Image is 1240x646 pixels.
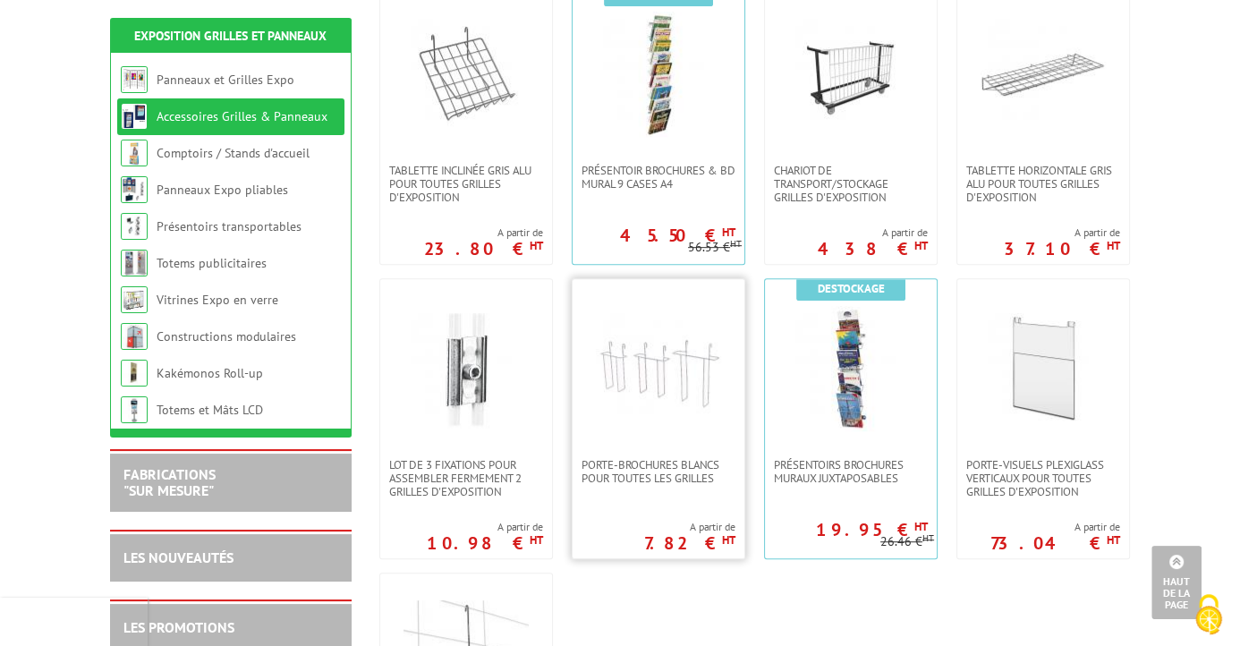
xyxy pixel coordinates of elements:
img: Vitrines Expo en verre [121,286,148,313]
img: Totems publicitaires [121,250,148,276]
a: Kakémonos Roll-up [157,365,263,381]
span: Porte-brochures blancs pour toutes les grilles [582,458,735,485]
sup: HT [530,238,543,253]
img: Totems et Mâts LCD [121,396,148,423]
a: Tablette horizontale gris alu pour toutes grilles d'exposition [957,164,1129,204]
a: Vitrines Expo en verre [157,292,278,308]
sup: HT [914,238,928,253]
sup: HT [730,237,742,250]
a: Porte-brochures blancs pour toutes les grilles [573,458,744,485]
p: 438 € [818,243,928,254]
span: Tablette horizontale gris alu pour toutes grilles d'exposition [966,164,1120,204]
a: Présentoirs brochures muraux juxtaposables [765,458,937,485]
img: Accessoires Grilles & Panneaux [121,103,148,130]
b: Destockage [818,281,885,296]
span: Lot de 3 fixations pour assembler fermement 2 grilles d'exposition [389,458,543,498]
a: Totems et Mâts LCD [157,402,263,418]
sup: HT [914,519,928,534]
span: A partir de [990,520,1120,534]
a: Haut de la page [1151,546,1202,619]
a: Comptoirs / Stands d'accueil [157,145,310,161]
p: 73.04 € [990,538,1120,548]
a: Lot de 3 fixations pour assembler fermement 2 grilles d'exposition [380,458,552,498]
span: A partir de [1004,225,1120,240]
a: Présentoir Brochures & BD mural 9 cases A4 [573,164,744,191]
span: A partir de [424,225,543,240]
sup: HT [1107,532,1120,548]
span: A partir de [427,520,543,534]
span: A partir de [818,225,928,240]
img: Tablette inclinée gris alu pour toutes grilles d'exposition [403,12,529,137]
p: 37.10 € [1004,243,1120,254]
img: Porte-visuels plexiglass verticaux pour toutes grilles d'exposition [981,306,1106,431]
a: Exposition Grilles et Panneaux [134,28,327,44]
a: Constructions modulaires [157,328,296,344]
p: 7.82 € [644,538,735,548]
p: 56.53 € [688,241,742,254]
a: Accessoires Grilles & Panneaux [157,108,327,124]
span: Présentoirs brochures muraux juxtaposables [774,458,928,485]
span: Chariot de transport/stockage Grilles d'exposition [774,164,928,204]
p: 10.98 € [427,538,543,548]
img: Cookies (fenêtre modale) [1186,592,1231,637]
img: Présentoir Brochures & BD mural 9 cases A4 [596,12,721,137]
a: LES NOUVEAUTÉS [123,548,234,566]
p: 19.95 € [816,524,928,535]
sup: HT [530,532,543,548]
img: Constructions modulaires [121,323,148,350]
img: Lot de 3 fixations pour assembler fermement 2 grilles d'exposition [403,306,529,431]
sup: HT [1107,238,1120,253]
a: Chariot de transport/stockage Grilles d'exposition [765,164,937,204]
img: Kakémonos Roll-up [121,360,148,387]
a: Tablette inclinée gris alu pour toutes grilles d'exposition [380,164,552,204]
span: A partir de [644,520,735,534]
span: Porte-visuels plexiglass verticaux pour toutes grilles d'exposition [966,458,1120,498]
img: Porte-brochures blancs pour toutes les grilles [596,306,721,431]
a: LES PROMOTIONS [123,618,234,636]
img: Présentoirs brochures muraux juxtaposables [788,306,913,431]
img: Présentoirs transportables [121,213,148,240]
p: 26.46 € [880,535,934,548]
sup: HT [922,531,934,544]
img: Panneaux Expo pliables [121,176,148,203]
img: Tablette horizontale gris alu pour toutes grilles d'exposition [981,12,1106,137]
a: Totems publicitaires [157,255,267,271]
p: 23.80 € [424,243,543,254]
a: Présentoirs transportables [157,218,302,234]
sup: HT [722,532,735,548]
p: 45.50 € [620,230,735,241]
span: Présentoir Brochures & BD mural 9 cases A4 [582,164,735,191]
img: Panneaux et Grilles Expo [121,66,148,93]
sup: HT [722,225,735,240]
span: Tablette inclinée gris alu pour toutes grilles d'exposition [389,164,543,204]
a: FABRICATIONS"Sur Mesure" [123,465,216,499]
img: Chariot de transport/stockage Grilles d'exposition [788,12,913,137]
img: Comptoirs / Stands d'accueil [121,140,148,166]
button: Cookies (fenêtre modale) [1177,585,1240,646]
a: Porte-visuels plexiglass verticaux pour toutes grilles d'exposition [957,458,1129,498]
a: Panneaux et Grilles Expo [157,72,294,88]
a: Panneaux Expo pliables [157,182,288,198]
